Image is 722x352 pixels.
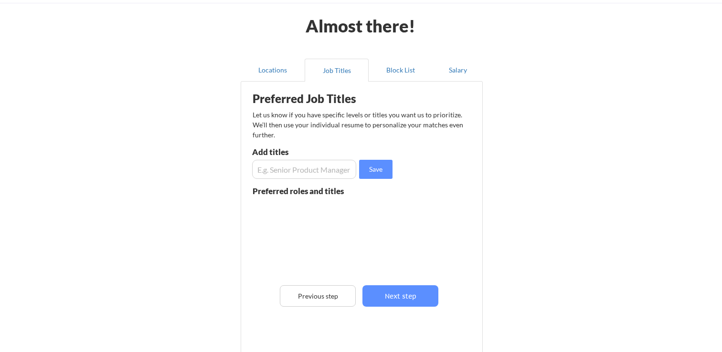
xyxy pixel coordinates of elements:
div: Almost there! [294,17,427,34]
button: Job Titles [305,59,369,82]
button: Salary [433,59,483,82]
div: Preferred Job Titles [253,93,373,104]
input: E.g. Senior Product Manager [252,160,356,179]
button: Next step [362,285,438,307]
div: Let us know if you have specific levels or titles you want us to prioritize. We’ll then use your ... [253,110,464,140]
button: Locations [241,59,305,82]
button: Save [359,160,393,179]
div: Add titles [252,148,354,156]
button: Previous step [280,285,356,307]
button: Block List [369,59,433,82]
div: Preferred roles and titles [253,187,356,195]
